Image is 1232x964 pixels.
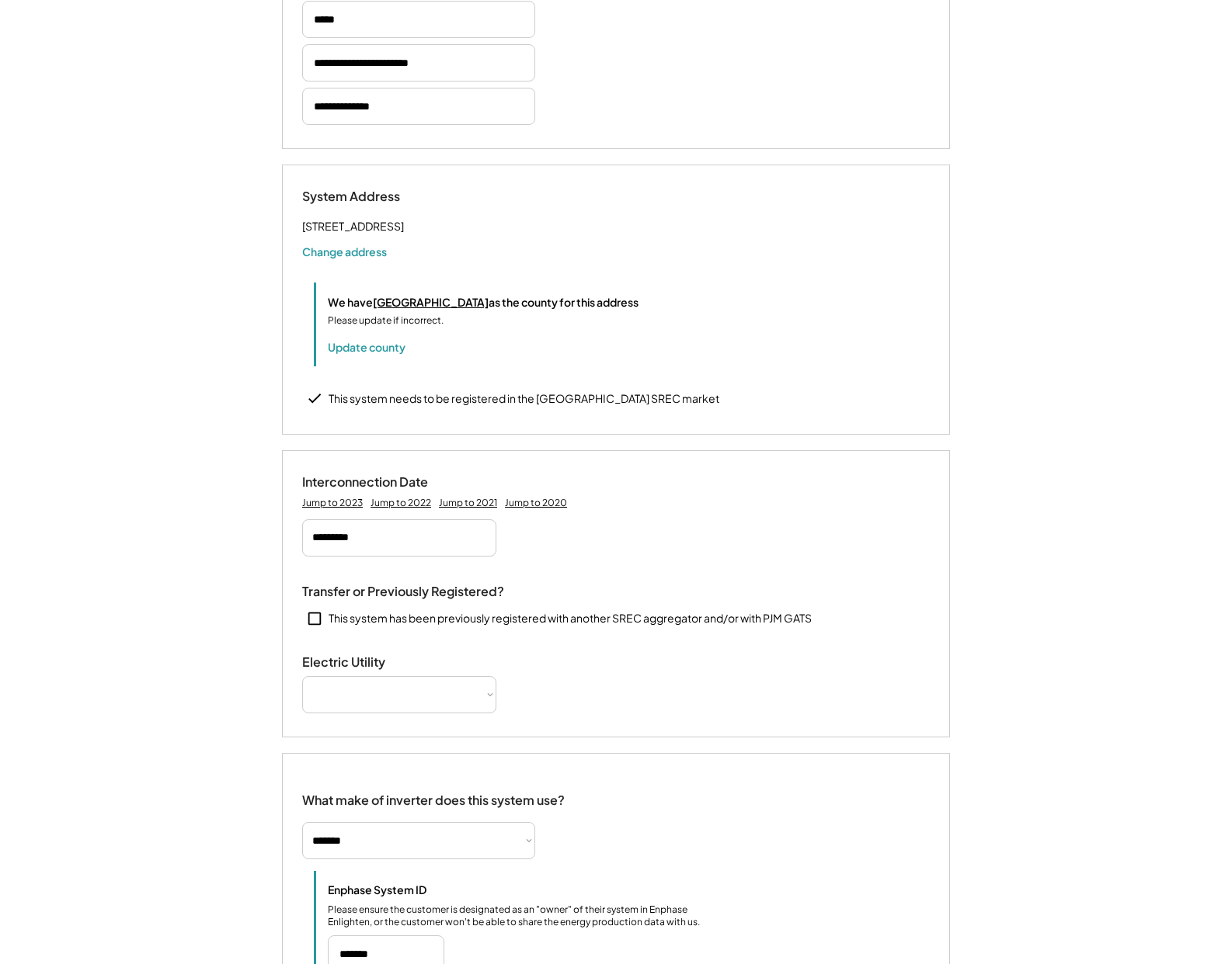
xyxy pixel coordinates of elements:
[302,654,458,671] div: Electric Utility
[302,777,565,812] div: What make of inverter does this system use?
[329,611,812,626] div: This system has been previously registered with another SREC aggregator and/or with PJM GATS
[505,497,567,509] div: Jump to 2020
[328,314,444,328] div: Please update if incorrect.
[439,497,497,509] div: Jump to 2021
[328,903,716,930] div: Please ensure the customer is designated as an "owner" of their system in Enphase Enlighten, or t...
[373,295,489,309] u: [GEOGRAPHIC_DATA]
[371,497,431,509] div: Jump to 2022
[302,474,458,491] div: Interconnection Date
[328,294,639,310] div: We have as the county for this address
[302,497,363,509] div: Jump to 2023
[302,584,504,600] div: Transfer or Previously Registered?
[302,244,387,259] button: Change address
[328,339,405,355] button: Update county
[302,189,458,205] div: System Address
[302,217,404,236] div: [STREET_ADDRESS]
[328,883,483,896] div: Enphase System ID
[329,391,719,407] div: This system needs to be registered in the [GEOGRAPHIC_DATA] SREC market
